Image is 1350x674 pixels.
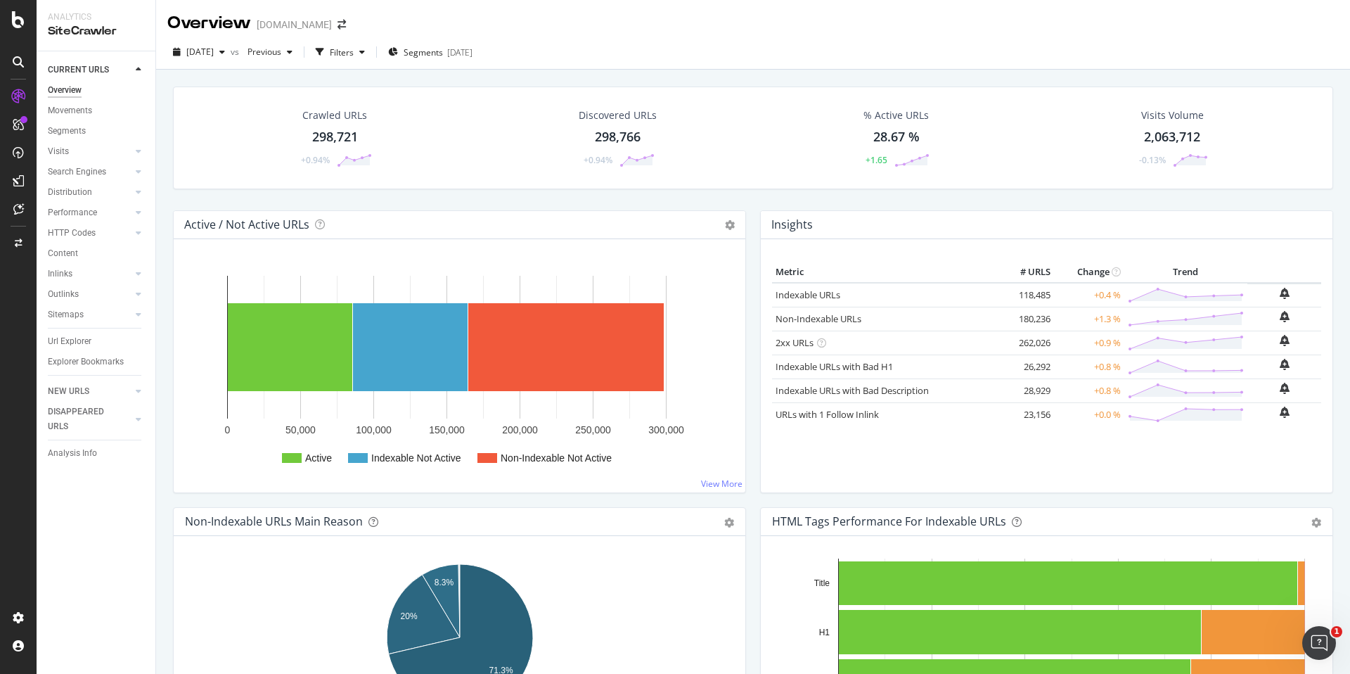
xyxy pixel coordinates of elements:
text: 0 [225,424,231,435]
div: Filters [330,46,354,58]
a: Visits [48,144,131,159]
a: HTTP Codes [48,226,131,241]
div: Distribution [48,185,92,200]
text: Non-Indexable Not Active [501,452,612,464]
text: 100,000 [356,424,392,435]
div: bell-plus [1280,407,1290,418]
div: HTTP Codes [48,226,96,241]
i: Options [725,220,735,230]
div: Movements [48,103,92,118]
svg: A chart. [185,262,734,481]
th: Metric [772,262,998,283]
span: Previous [242,46,281,58]
div: DISAPPEARED URLS [48,405,119,434]
div: Explorer Bookmarks [48,355,124,369]
span: 1 [1331,626,1342,637]
div: +0.94% [584,154,612,166]
td: 28,929 [998,379,1054,402]
text: 8.3% [435,578,454,587]
button: [DATE] [167,41,231,63]
div: Visits Volume [1141,108,1204,122]
text: 150,000 [429,424,465,435]
a: Analysis Info [48,446,146,461]
div: NEW URLS [48,384,89,399]
div: arrow-right-arrow-left [337,20,346,30]
a: Indexable URLs with Bad H1 [776,360,893,373]
a: 2xx URLs [776,336,814,349]
text: 20% [401,611,418,621]
h4: Insights [771,215,813,234]
a: CURRENT URLS [48,63,131,77]
a: Overview [48,83,146,98]
div: CURRENT URLS [48,63,109,77]
td: +0.0 % [1054,402,1124,426]
div: % Active URLs [863,108,929,122]
div: bell-plus [1280,288,1290,299]
span: 2025 Sep. 6th [186,46,214,58]
a: Url Explorer [48,334,146,349]
h4: Active / Not Active URLs [184,215,309,234]
text: Title [814,578,830,588]
div: +0.94% [301,154,330,166]
span: vs [231,46,242,58]
a: URLs with 1 Follow Inlink [776,408,879,421]
div: Overview [167,11,251,35]
a: Non-Indexable URLs [776,312,861,325]
td: +0.8 % [1054,355,1124,379]
th: # URLS [998,262,1054,283]
a: Segments [48,124,146,139]
div: Sitemaps [48,307,84,322]
text: 200,000 [502,424,538,435]
a: DISAPPEARED URLS [48,405,131,434]
text: Indexable Not Active [371,452,461,464]
text: H1 [819,628,830,637]
div: Outlinks [48,287,79,302]
div: Content [48,246,78,261]
a: Search Engines [48,165,131,179]
div: [DOMAIN_NAME] [257,18,332,32]
button: Filters [310,41,371,63]
td: +0.8 % [1054,379,1124,402]
div: 2,063,712 [1144,128,1200,146]
div: HTML Tags Performance for Indexable URLs [772,514,1006,528]
td: 180,236 [998,307,1054,331]
div: Segments [48,124,86,139]
div: Crawled URLs [302,108,367,122]
div: bell-plus [1280,311,1290,322]
span: Segments [404,46,443,58]
th: Trend [1124,262,1247,283]
a: Distribution [48,185,131,200]
div: Analysis Info [48,446,97,461]
text: 50,000 [285,424,316,435]
div: SiteCrawler [48,23,144,39]
div: Discovered URLs [579,108,657,122]
div: Overview [48,83,82,98]
a: Explorer Bookmarks [48,355,146,369]
div: Visits [48,144,69,159]
text: Active [305,452,332,464]
div: 28.67 % [873,128,920,146]
td: +1.3 % [1054,307,1124,331]
td: 262,026 [998,331,1054,355]
div: -0.13% [1139,154,1166,166]
div: Search Engines [48,165,106,179]
div: bell-plus [1280,359,1290,370]
div: 298,766 [595,128,641,146]
a: Inlinks [48,267,131,281]
div: Url Explorer [48,334,91,349]
th: Change [1054,262,1124,283]
div: 298,721 [312,128,358,146]
div: bell-plus [1280,383,1290,394]
td: +0.4 % [1054,283,1124,307]
div: Analytics [48,11,144,23]
div: Inlinks [48,267,72,281]
text: 300,000 [648,424,684,435]
a: Indexable URLs with Bad Description [776,384,929,397]
td: 23,156 [998,402,1054,426]
td: 118,485 [998,283,1054,307]
a: View More [701,478,742,490]
a: Outlinks [48,287,131,302]
a: Content [48,246,146,261]
button: Previous [242,41,298,63]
